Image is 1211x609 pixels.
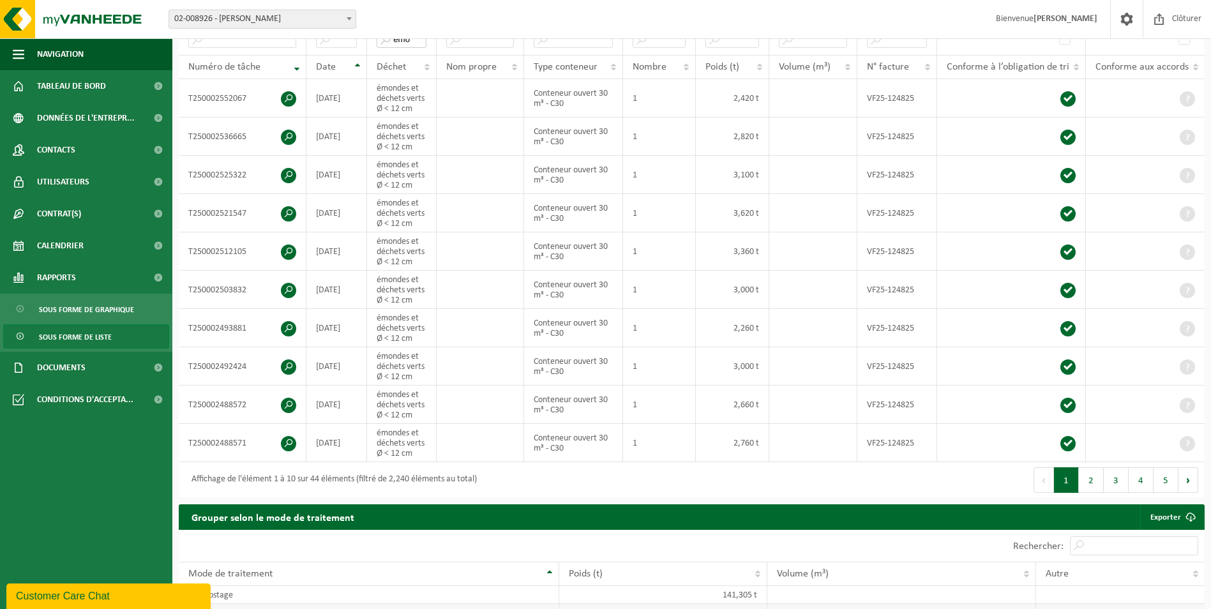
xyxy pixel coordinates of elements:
[1046,569,1069,579] span: Autre
[367,386,437,424] td: émondes et déchets verts Ø < 12 cm
[857,194,937,232] td: VF25-124825
[524,386,623,424] td: Conteneur ouvert 30 m³ - C30
[367,347,437,386] td: émondes et déchets verts Ø < 12 cm
[696,194,769,232] td: 3,620 t
[777,569,829,579] span: Volume (m³)
[37,230,84,262] span: Calendrier
[179,586,559,604] td: Compostage
[857,347,937,386] td: VF25-124825
[524,156,623,194] td: Conteneur ouvert 30 m³ - C30
[306,79,367,117] td: [DATE]
[696,347,769,386] td: 3,000 t
[37,352,86,384] span: Documents
[169,10,356,28] span: 02-008926 - IPALLE THUIN - THUIN
[696,271,769,309] td: 3,000 t
[179,309,306,347] td: T250002493881
[306,117,367,156] td: [DATE]
[39,325,112,349] span: Sous forme de liste
[188,569,273,579] span: Mode de traitement
[179,117,306,156] td: T250002536665
[857,117,937,156] td: VF25-124825
[367,194,437,232] td: émondes et déchets verts Ø < 12 cm
[524,271,623,309] td: Conteneur ouvert 30 m³ - C30
[524,347,623,386] td: Conteneur ouvert 30 m³ - C30
[857,156,937,194] td: VF25-124825
[377,62,406,72] span: Déchet
[623,386,696,424] td: 1
[947,62,1069,72] span: Conforme à l’obligation de tri
[1140,504,1203,530] a: Exporter
[1034,14,1097,24] strong: [PERSON_NAME]
[6,581,213,609] iframe: chat widget
[179,156,306,194] td: T250002525322
[367,424,437,462] td: émondes et déchets verts Ø < 12 cm
[367,309,437,347] td: émondes et déchets verts Ø < 12 cm
[696,424,769,462] td: 2,760 t
[623,79,696,117] td: 1
[37,102,135,134] span: Données de l'entrepr...
[705,62,739,72] span: Poids (t)
[1034,467,1054,493] button: Previous
[857,271,937,309] td: VF25-124825
[857,424,937,462] td: VF25-124825
[37,198,81,230] span: Contrat(s)
[179,386,306,424] td: T250002488572
[1154,467,1178,493] button: 5
[306,194,367,232] td: [DATE]
[1178,467,1198,493] button: Next
[179,271,306,309] td: T250002503832
[1054,467,1079,493] button: 1
[37,134,75,166] span: Contacts
[1095,62,1189,72] span: Conforme aux accords
[696,386,769,424] td: 2,660 t
[524,232,623,271] td: Conteneur ouvert 30 m³ - C30
[3,324,169,349] a: Sous forme de liste
[524,309,623,347] td: Conteneur ouvert 30 m³ - C30
[37,166,89,198] span: Utilisateurs
[37,384,133,416] span: Conditions d'accepta...
[623,156,696,194] td: 1
[857,386,937,424] td: VF25-124825
[524,424,623,462] td: Conteneur ouvert 30 m³ - C30
[1013,541,1064,552] label: Rechercher:
[306,347,367,386] td: [DATE]
[179,504,367,529] h2: Grouper selon le mode de traitement
[179,424,306,462] td: T250002488571
[316,62,336,72] span: Date
[37,70,106,102] span: Tableau de bord
[524,194,623,232] td: Conteneur ouvert 30 m³ - C30
[446,62,497,72] span: Nom propre
[367,79,437,117] td: émondes et déchets verts Ø < 12 cm
[857,309,937,347] td: VF25-124825
[367,232,437,271] td: émondes et déchets verts Ø < 12 cm
[185,469,477,492] div: Affichage de l'élément 1 à 10 sur 44 éléments (filtré de 2,240 éléments au total)
[1079,467,1104,493] button: 2
[179,347,306,386] td: T250002492424
[623,194,696,232] td: 1
[633,62,666,72] span: Nombre
[623,347,696,386] td: 1
[169,10,356,29] span: 02-008926 - IPALLE THUIN - THUIN
[39,297,134,322] span: Sous forme de graphique
[696,156,769,194] td: 3,100 t
[367,117,437,156] td: émondes et déchets verts Ø < 12 cm
[179,194,306,232] td: T250002521547
[696,79,769,117] td: 2,420 t
[857,79,937,117] td: VF25-124825
[306,309,367,347] td: [DATE]
[37,262,76,294] span: Rapports
[179,79,306,117] td: T250002552067
[306,271,367,309] td: [DATE]
[696,117,769,156] td: 2,820 t
[779,62,831,72] span: Volume (m³)
[524,117,623,156] td: Conteneur ouvert 30 m³ - C30
[306,424,367,462] td: [DATE]
[3,297,169,321] a: Sous forme de graphique
[534,62,598,72] span: Type conteneur
[367,156,437,194] td: émondes et déchets verts Ø < 12 cm
[623,232,696,271] td: 1
[306,232,367,271] td: [DATE]
[306,156,367,194] td: [DATE]
[1129,467,1154,493] button: 4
